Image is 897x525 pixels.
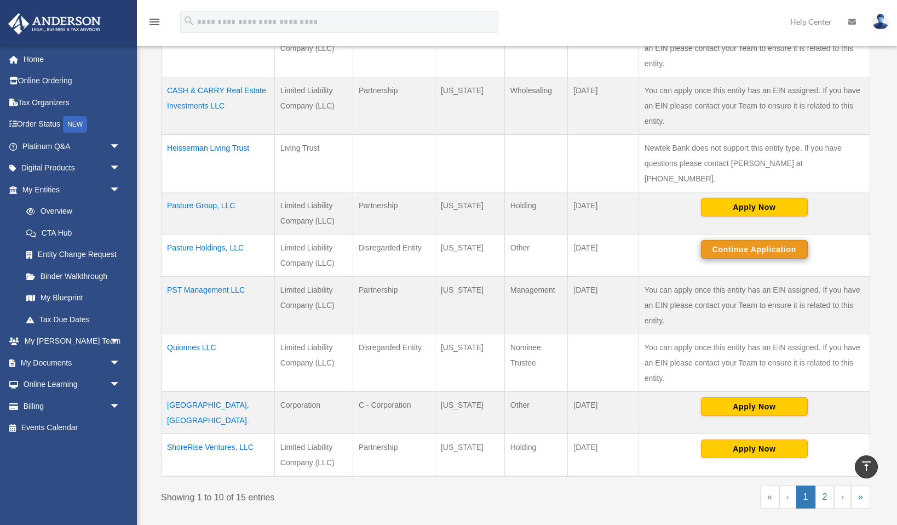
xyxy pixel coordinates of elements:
[274,234,353,276] td: Limited Liability Company (LLC)
[504,234,567,276] td: Other
[162,391,275,433] td: [GEOGRAPHIC_DATA], [GEOGRAPHIC_DATA].
[353,234,435,276] td: Disregarded Entity
[353,433,435,476] td: Partnership
[110,135,131,158] span: arrow_drop_down
[161,486,508,505] div: Showing 1 to 10 of 15 entries
[274,334,353,391] td: Limited Liability Company (LLC)
[435,19,504,77] td: [US_STATE]
[568,192,639,234] td: [DATE]
[183,15,195,27] i: search
[15,222,131,244] a: CTA Hub
[701,440,808,458] button: Apply Now
[15,201,126,222] a: Overview
[274,134,353,192] td: Living Trust
[110,179,131,201] span: arrow_drop_down
[15,244,131,266] a: Entity Change Request
[8,395,137,417] a: Billingarrow_drop_down
[435,276,504,334] td: [US_STATE]
[435,192,504,234] td: [US_STATE]
[639,134,870,192] td: Newtek Bank does not support this entity type. If you have questions please contact [PERSON_NAME]...
[353,192,435,234] td: Partnership
[435,433,504,476] td: [US_STATE]
[162,77,275,134] td: CASH & CARRY Real Estate Investments LLC
[435,334,504,391] td: [US_STATE]
[504,334,567,391] td: Nominee Trustee
[8,70,137,92] a: Online Ordering
[860,460,873,473] i: vertical_align_top
[8,135,137,157] a: Platinum Q&Aarrow_drop_down
[162,334,275,391] td: Quionnes LLC
[353,19,435,77] td: Partnership
[8,374,137,396] a: Online Learningarrow_drop_down
[568,77,639,134] td: [DATE]
[162,134,275,192] td: Heisserman Living Trust
[5,13,104,35] img: Anderson Advisors Platinum Portal
[701,397,808,416] button: Apply Now
[274,19,353,77] td: Limited Liability Company (LLC)
[353,276,435,334] td: Partnership
[8,352,137,374] a: My Documentsarrow_drop_down
[110,395,131,418] span: arrow_drop_down
[8,179,131,201] a: My Entitiesarrow_drop_down
[162,234,275,276] td: Pasture Holdings, LLC
[504,391,567,433] td: Other
[504,433,567,476] td: Holding
[779,486,796,509] a: Previous
[15,309,131,330] a: Tax Due Dates
[568,391,639,433] td: [DATE]
[353,77,435,134] td: Partnership
[162,433,275,476] td: ShoreRise Ventures, LLC
[274,391,353,433] td: Corporation
[504,77,567,134] td: Wholesaling
[110,352,131,374] span: arrow_drop_down
[8,113,137,136] a: Order StatusNEW
[435,77,504,134] td: [US_STATE]
[162,19,275,77] td: Casa de Vistas LLC
[110,157,131,180] span: arrow_drop_down
[435,234,504,276] td: [US_STATE]
[435,391,504,433] td: [US_STATE]
[15,265,131,287] a: Binder Walkthrough
[760,486,779,509] a: First
[8,92,137,113] a: Tax Organizers
[274,433,353,476] td: Limited Liability Company (LLC)
[568,276,639,334] td: [DATE]
[504,192,567,234] td: Holding
[162,276,275,334] td: PST Management LLC
[353,391,435,433] td: C - Corporation
[8,157,137,179] a: Digital Productsarrow_drop_down
[872,14,889,30] img: User Pic
[701,198,808,216] button: Apply Now
[568,234,639,276] td: [DATE]
[274,77,353,134] td: Limited Liability Company (LLC)
[148,19,161,28] a: menu
[639,276,870,334] td: You can apply once this entity has an EIN assigned. If you have an EIN please contact your Team t...
[568,19,639,77] td: [DATE]
[63,116,87,133] div: NEW
[639,334,870,391] td: You can apply once this entity has an EIN assigned. If you have an EIN please contact your Team t...
[568,433,639,476] td: [DATE]
[8,48,137,70] a: Home
[274,276,353,334] td: Limited Liability Company (LLC)
[639,19,870,77] td: You can apply once this entity has an EIN assigned. If you have an EIN please contact your Team t...
[15,287,131,309] a: My Blueprint
[855,455,878,478] a: vertical_align_top
[8,330,137,352] a: My [PERSON_NAME] Teamarrow_drop_down
[162,192,275,234] td: Pasture Group, LLC
[504,276,567,334] td: Management
[8,417,137,439] a: Events Calendar
[110,330,131,353] span: arrow_drop_down
[110,374,131,396] span: arrow_drop_down
[274,192,353,234] td: Limited Liability Company (LLC)
[353,334,435,391] td: Disregarded Entity
[639,77,870,134] td: You can apply once this entity has an EIN assigned. If you have an EIN please contact your Team t...
[148,15,161,28] i: menu
[701,240,808,259] button: Continue Application
[504,19,567,77] td: Construction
